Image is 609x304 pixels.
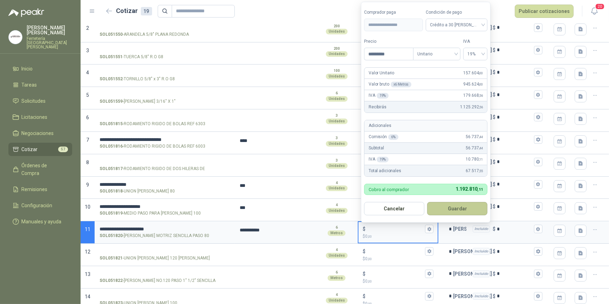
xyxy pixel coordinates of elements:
[100,277,123,284] strong: SOL051822
[479,94,483,97] span: ,56
[534,202,542,211] button: Incluido $
[334,46,340,52] p: 200
[8,62,72,75] a: Inicio
[336,270,338,275] p: 6
[100,121,123,127] strong: SOL051815
[368,257,372,261] span: ,00
[363,292,365,300] p: $
[22,185,48,193] span: Remisiones
[86,92,89,98] span: 5
[100,143,123,150] strong: SOL051816
[363,270,365,278] p: $
[464,81,483,88] span: 945.624
[425,247,433,256] button: $$0,00
[391,82,412,87] div: x 6 Metros
[466,168,483,174] span: 67.517
[22,202,53,209] span: Configuración
[479,105,483,109] span: ,56
[100,182,230,187] input: SOL051818-UNION [PERSON_NAME] 80
[367,227,424,232] input: $$0,00
[478,187,483,192] span: ,11
[497,293,533,299] input: Incluido $
[326,51,348,57] div: Unidades
[367,293,424,299] input: $$0,00
[425,225,433,233] button: $$0,00
[453,289,495,303] p: [PERSON_NAME]
[22,162,66,177] span: Órdenes de Compra
[326,298,348,303] div: Unidades
[425,270,433,278] button: $$0,00
[534,135,542,144] button: Incluido $
[100,188,175,195] p: - UNION [PERSON_NAME] 80
[100,165,205,172] p: - RODAMIENTO RIGIDO DE DOS HILERAS DE
[453,222,495,236] p: [PERSON_NAME]
[100,143,205,150] p: - RODAMIENTO RIGIDO DE BOLAS REF 6003
[534,270,542,278] button: Incluido $
[427,202,487,215] button: Guardar
[369,168,401,174] p: Total adicionales
[100,115,230,120] input: SOL051815-RODAMIENTO RIGIDO DE BOLAS REF 6303
[85,294,90,299] span: 14
[388,134,398,140] div: 6 %
[363,225,365,233] p: $
[377,157,389,162] div: 19 %
[453,244,495,258] p: [PERSON_NAME]
[100,210,201,217] p: - MEDIO PASO PARA [PERSON_NAME] 100
[473,248,490,255] div: Incluido
[328,230,345,236] div: Metros
[493,136,495,143] p: $
[100,210,123,217] strong: SOL051819
[493,24,495,32] p: $
[497,115,533,120] input: Incluido $
[100,76,123,82] strong: SOL051552
[497,47,533,53] input: Incluido $
[326,96,348,102] div: Unidades
[595,3,605,10] span: 20
[430,20,483,30] span: Crédito a 30 días
[326,141,348,147] div: Unidades
[479,135,483,139] span: ,44
[534,68,542,76] button: Incluido $
[100,165,123,172] strong: SOL051817
[493,292,495,300] p: $
[336,292,338,298] p: 4
[369,122,391,129] p: Adicionales
[100,98,123,105] strong: SOL051559
[497,137,533,142] input: Incluido $
[22,65,33,73] span: Inicio
[100,70,230,75] input: SOL051552-TORNILLO 5/8" x 3" R.O G8
[100,271,230,277] input: SOL051822-[PERSON_NAME] NO.120 PASO 1" 1/2" SENCILLA
[497,25,533,30] input: Incluido $
[365,256,372,261] span: 0
[466,134,483,140] span: 56.737
[100,76,175,82] p: - TORNILLO 5/8" x 3" R.O G8
[100,25,230,31] input: SOL051550-ARANDELA 5/8" PLANA REDONDA
[86,182,89,188] span: 9
[85,271,90,277] span: 13
[534,292,542,300] button: Incluido $
[326,253,348,258] div: Unidades
[493,158,495,166] p: $
[100,121,205,127] p: - RODAMIENTO RIGIDO DE BOLAS REF 6303
[22,218,62,225] span: Manuales y ayuda
[493,68,495,76] p: $
[9,31,22,44] img: Company Logo
[86,70,89,75] span: 4
[100,227,230,232] input: SOL051820-[PERSON_NAME] MOTRIZ SENCILLA PASO 80
[336,158,338,163] p: 3
[369,81,411,88] p: Valor bruto
[497,204,533,209] input: Incluido $
[369,187,409,192] p: Cobro al comprador
[336,202,338,208] p: 4
[364,202,424,215] button: Cancelar
[336,135,338,141] p: 3
[369,70,394,76] p: Valor Unitario
[534,247,542,256] button: Incluido $
[369,145,384,151] p: Subtotal
[588,5,601,18] button: 20
[100,232,209,239] p: - [PERSON_NAME] MOTRIZ SENCILLA PASO 80
[363,233,434,240] p: $
[473,225,490,232] div: Incluido
[22,81,37,89] span: Tareas
[493,270,495,278] p: $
